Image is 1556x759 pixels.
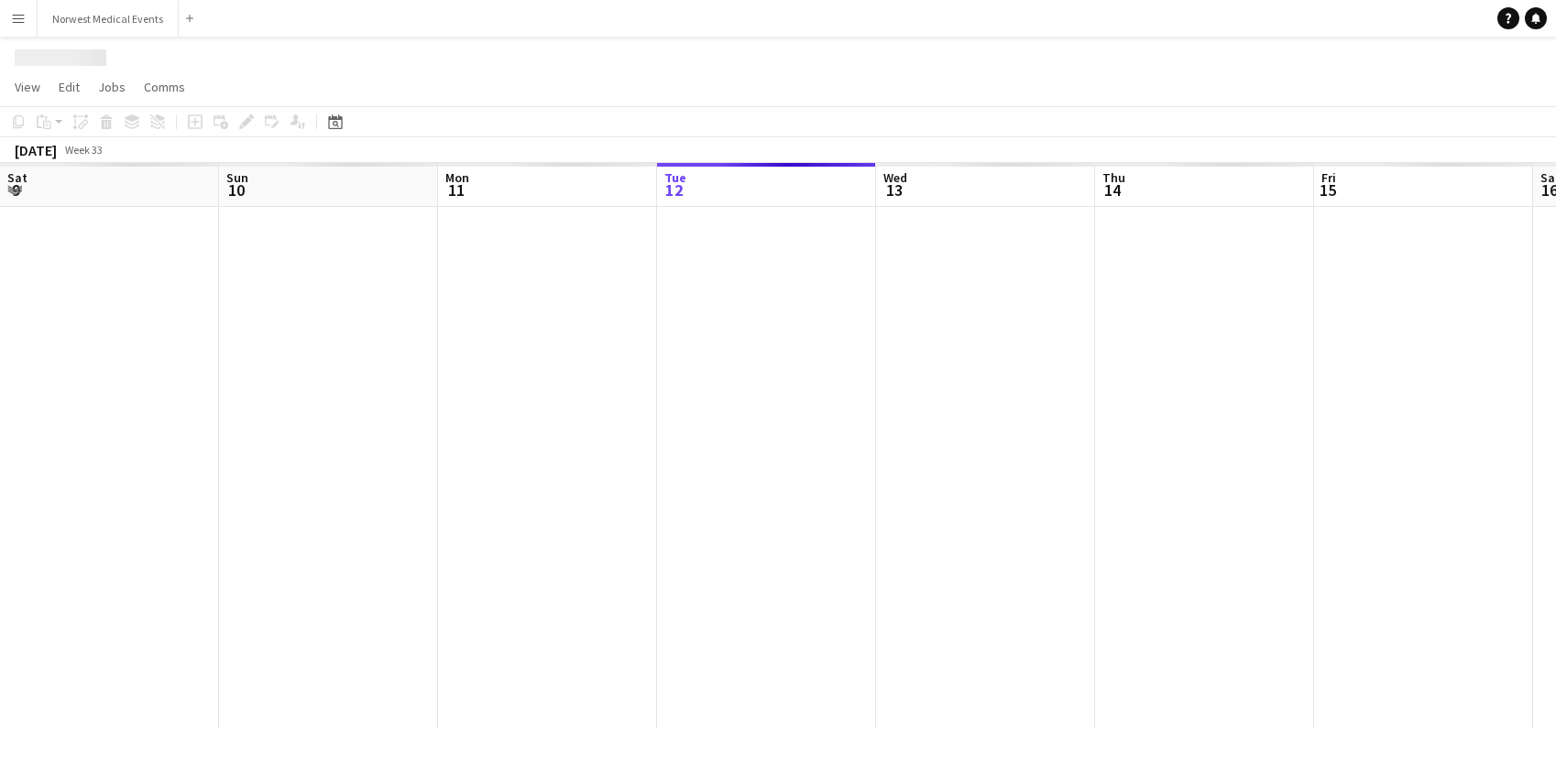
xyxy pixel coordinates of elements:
span: Fri [1321,169,1336,186]
span: Thu [1102,169,1125,186]
span: 15 [1319,179,1336,201]
span: View [15,79,40,95]
span: Mon [445,169,469,186]
span: Sat [7,169,27,186]
span: 10 [224,179,248,201]
a: Edit [51,75,87,99]
span: 13 [881,179,907,201]
span: Week 33 [60,143,106,157]
span: 14 [1100,179,1125,201]
a: View [7,75,48,99]
span: Jobs [98,79,126,95]
span: Comms [144,79,185,95]
span: 11 [443,179,469,201]
span: Edit [59,79,80,95]
a: Jobs [91,75,133,99]
button: Norwest Medical Events [38,1,179,37]
span: Tue [664,169,686,186]
span: 9 [5,179,27,201]
div: [DATE] [15,141,57,159]
span: Sun [226,169,248,186]
a: Comms [137,75,192,99]
span: 12 [662,179,686,201]
span: Wed [883,169,907,186]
